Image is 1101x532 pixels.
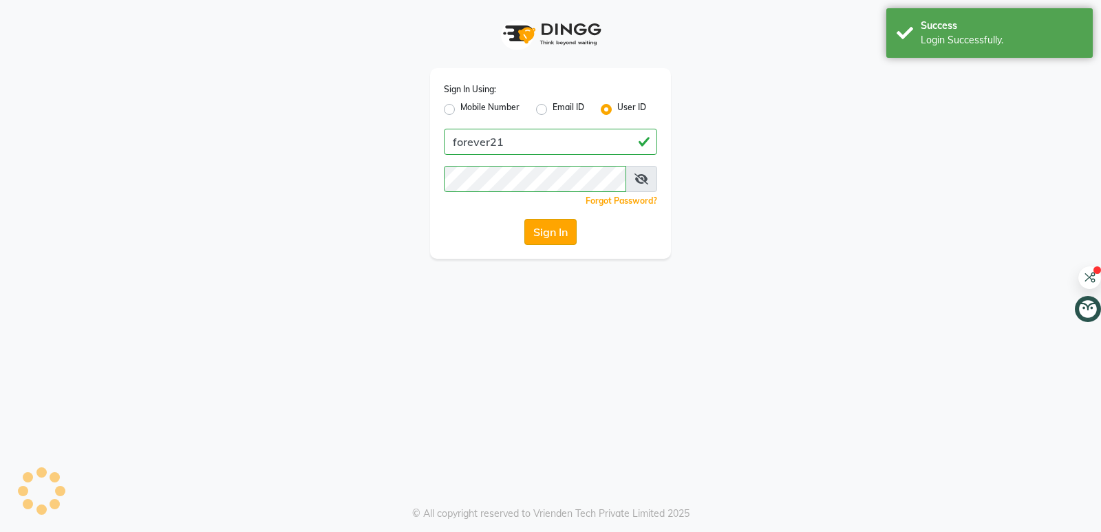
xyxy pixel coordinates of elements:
[921,33,1082,47] div: Login Successfully.
[495,14,606,54] img: logo1.svg
[617,101,646,118] label: User ID
[444,83,496,96] label: Sign In Using:
[460,101,520,118] label: Mobile Number
[444,129,657,155] input: Username
[444,166,626,192] input: Username
[553,101,584,118] label: Email ID
[586,195,657,206] a: Forgot Password?
[921,19,1082,33] div: Success
[524,219,577,245] button: Sign In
